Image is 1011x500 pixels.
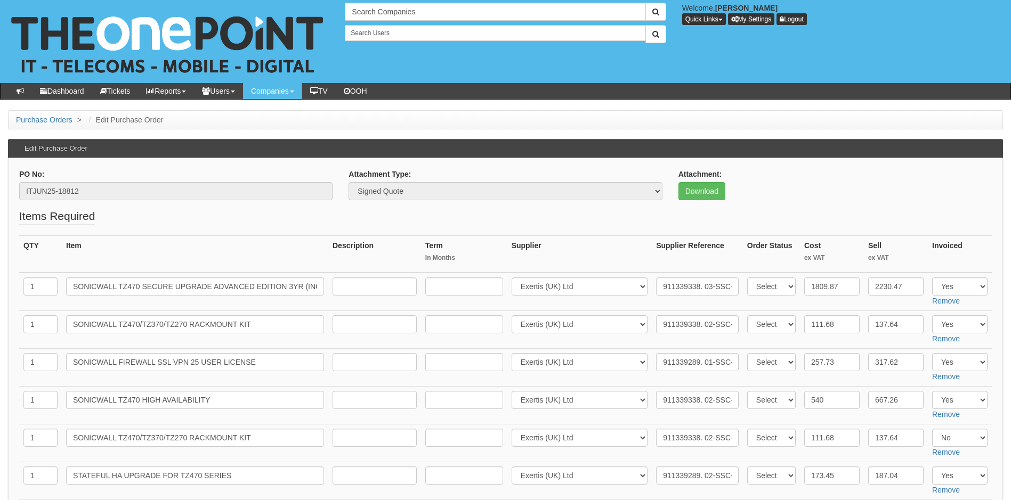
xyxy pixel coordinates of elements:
[345,25,645,41] input: Search Users
[349,169,411,179] label: Attachment Type:
[800,236,864,273] th: Cost
[678,182,725,200] a: Download
[507,236,652,273] th: Supplier
[715,4,778,12] b: [PERSON_NAME]
[138,83,194,99] a: Reports
[92,83,139,99] a: Tickets
[19,169,44,179] label: PO No:
[728,13,775,25] a: My Settings
[678,169,722,179] label: Attachment:
[932,410,960,419] a: Remove
[682,13,726,25] button: Quick Links
[674,3,1011,25] div: Welcome,
[932,334,960,343] a: Remove
[425,253,503,263] small: In Months
[743,236,800,273] th: Order Status
[19,236,62,273] th: QTY
[75,116,84,124] span: >
[421,236,507,273] th: Term
[345,3,645,21] input: Search Companies
[336,83,375,99] a: OOH
[868,253,924,263] small: ex VAT
[243,83,302,99] a: Companies
[62,236,328,273] th: Item
[328,236,421,273] th: Description
[928,236,992,273] th: Invoiced
[932,486,960,494] a: Remove
[932,448,960,456] a: Remove
[86,114,164,125] li: Edit Purchase Order
[804,253,860,263] small: ex VAT
[19,140,93,158] h3: Edit Purchase Order
[932,372,960,381] a: Remove
[32,83,92,99] a: Dashboard
[777,13,807,25] a: Logout
[194,83,243,99] a: Users
[19,208,95,225] legend: Items Required
[932,297,960,305] a: Remove
[16,116,72,124] a: Purchase Orders
[302,83,336,99] a: TV
[652,236,743,273] th: Supplier Reference
[864,236,928,273] th: Sell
